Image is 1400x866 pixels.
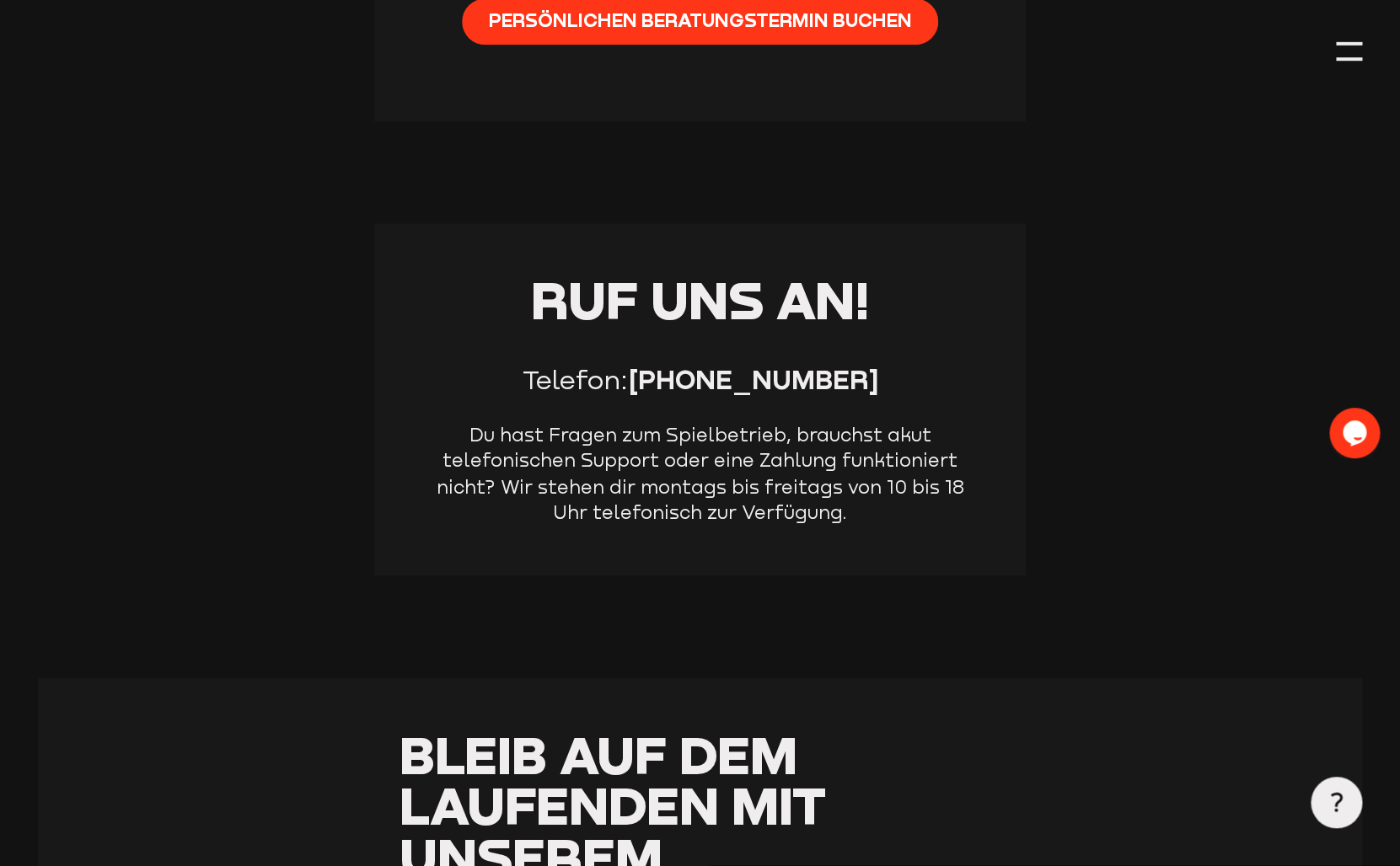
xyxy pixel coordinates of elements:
p: Du hast Fragen zum Spielbetrieb, brauchst akut telefonischen Support oder eine Zahlung funktionie... [425,422,974,524]
span: Persönlichen Beratungstermin buchen [489,8,912,33]
strong: [PHONE_NUMBER] [629,364,878,395]
span: Ruf uns an! [531,268,870,331]
p: Telefon: [425,364,974,397]
iframe: chat widget [1329,408,1383,458]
